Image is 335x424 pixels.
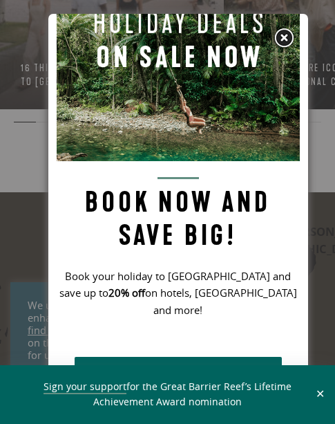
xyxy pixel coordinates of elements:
a: Sign your support [44,380,126,394]
img: Close [274,28,294,48]
p: Book your holiday to [GEOGRAPHIC_DATA] and save up to on hotels, [GEOGRAPHIC_DATA] and more! [57,268,300,318]
strong: 20% off [108,286,145,299]
span: for the Great Barrier Reef’s Lifetime Achievement Award nomination [44,380,291,409]
button: Book Now [75,357,282,398]
button: Close [312,388,328,400]
h2: Book now and save big! [57,177,300,252]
